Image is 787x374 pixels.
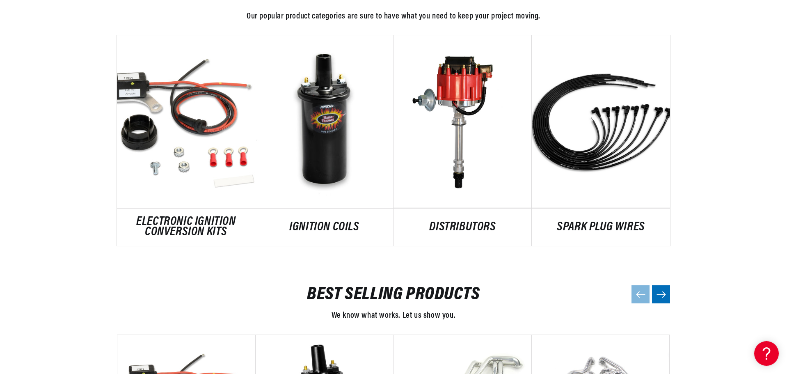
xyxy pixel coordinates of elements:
a: SPARK PLUG WIRES [532,222,670,233]
a: ELECTRONIC IGNITION CONVERSION KITS [117,217,255,238]
p: We know what works. Let us show you. [96,309,691,322]
button: Previous slide [631,285,650,303]
button: Next slide [652,285,670,303]
a: IGNITION COILS [255,222,393,233]
a: DISTRIBUTORS [393,222,532,233]
a: BEST SELLING PRODUCTS [307,287,480,303]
